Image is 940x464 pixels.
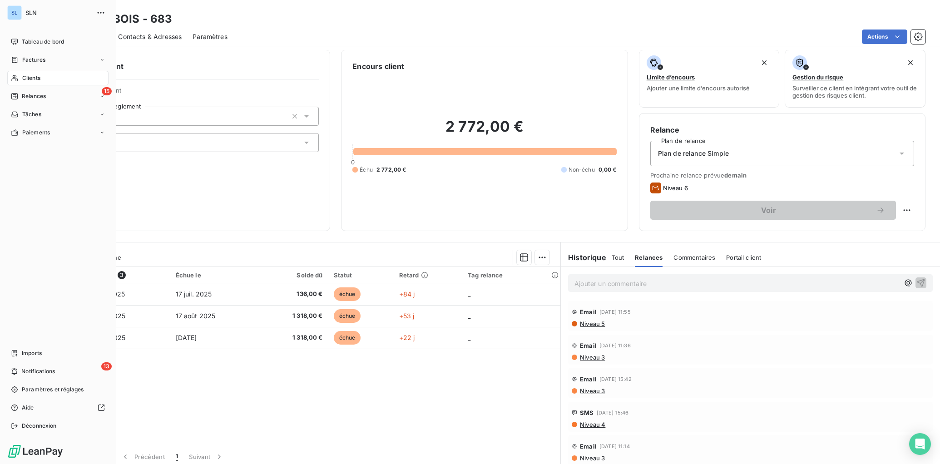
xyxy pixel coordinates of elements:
[22,404,34,412] span: Aide
[599,166,617,174] span: 0,00 €
[673,254,715,261] span: Commentaires
[726,254,761,261] span: Portail client
[22,422,57,430] span: Déconnexion
[635,254,663,261] span: Relances
[176,290,212,298] span: 17 juil. 2025
[376,166,406,174] span: 2 772,00 €
[399,271,457,279] div: Retard
[579,320,605,327] span: Niveau 5
[658,149,729,158] span: Plan de relance Simple
[724,172,747,179] span: demain
[118,271,126,279] span: 3
[579,387,605,395] span: Niveau 3
[399,334,415,341] span: +22 j
[83,271,165,279] div: Référence
[599,444,630,449] span: [DATE] 11:14
[862,30,907,44] button: Actions
[569,166,595,174] span: Non-échu
[661,207,876,214] span: Voir
[334,287,361,301] span: échue
[7,5,22,20] div: SL
[22,74,40,82] span: Clients
[468,334,470,341] span: _
[263,290,323,299] span: 136,00 €
[80,11,172,27] h3: VERY BOIS - 683
[334,309,361,323] span: échue
[22,38,64,46] span: Tableau de bord
[579,421,605,428] span: Niveau 4
[176,334,197,341] span: [DATE]
[647,84,750,92] span: Ajouter une limite d’encours autorisé
[176,452,178,461] span: 1
[22,92,46,100] span: Relances
[663,184,688,192] span: Niveau 6
[612,254,624,261] span: Tout
[176,312,216,320] span: 17 août 2025
[334,331,361,345] span: échue
[263,333,323,342] span: 1 318,00 €
[580,342,597,349] span: Email
[650,124,914,135] h6: Relance
[22,385,84,394] span: Paramètres et réglages
[22,128,50,137] span: Paiements
[561,252,606,263] h6: Historique
[22,56,45,64] span: Factures
[25,9,91,16] span: SLN
[21,367,55,375] span: Notifications
[193,32,228,41] span: Paramètres
[792,74,843,81] span: Gestion du risque
[580,443,597,450] span: Email
[55,61,319,72] h6: Informations client
[176,271,252,279] div: Échue le
[468,312,470,320] span: _
[360,166,373,174] span: Échu
[22,349,42,357] span: Imports
[7,400,109,415] a: Aide
[351,158,355,166] span: 0
[468,271,555,279] div: Tag relance
[785,49,925,108] button: Gestion du risqueSurveiller ce client en intégrant votre outil de gestion des risques client.
[580,308,597,316] span: Email
[579,354,605,361] span: Niveau 3
[792,84,918,99] span: Surveiller ce client en intégrant votre outil de gestion des risques client.
[101,362,112,370] span: 13
[399,290,415,298] span: +84 j
[118,32,182,41] span: Contacts & Adresses
[102,87,112,95] span: 15
[580,375,597,383] span: Email
[7,444,64,459] img: Logo LeanPay
[352,61,404,72] h6: Encours client
[468,290,470,298] span: _
[650,201,896,220] button: Voir
[263,311,323,321] span: 1 318,00 €
[263,271,323,279] div: Solde dû
[579,454,605,462] span: Niveau 3
[352,118,616,145] h2: 2 772,00 €
[599,376,632,382] span: [DATE] 15:42
[597,410,629,415] span: [DATE] 15:46
[599,343,631,348] span: [DATE] 11:36
[73,87,319,99] span: Propriétés Client
[399,312,415,320] span: +53 j
[650,172,914,179] span: Prochaine relance prévue
[639,49,780,108] button: Limite d’encoursAjouter une limite d’encours autorisé
[580,409,594,416] span: SMS
[22,110,41,118] span: Tâches
[334,271,388,279] div: Statut
[647,74,695,81] span: Limite d’encours
[909,433,931,455] div: Open Intercom Messenger
[599,309,631,315] span: [DATE] 11:55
